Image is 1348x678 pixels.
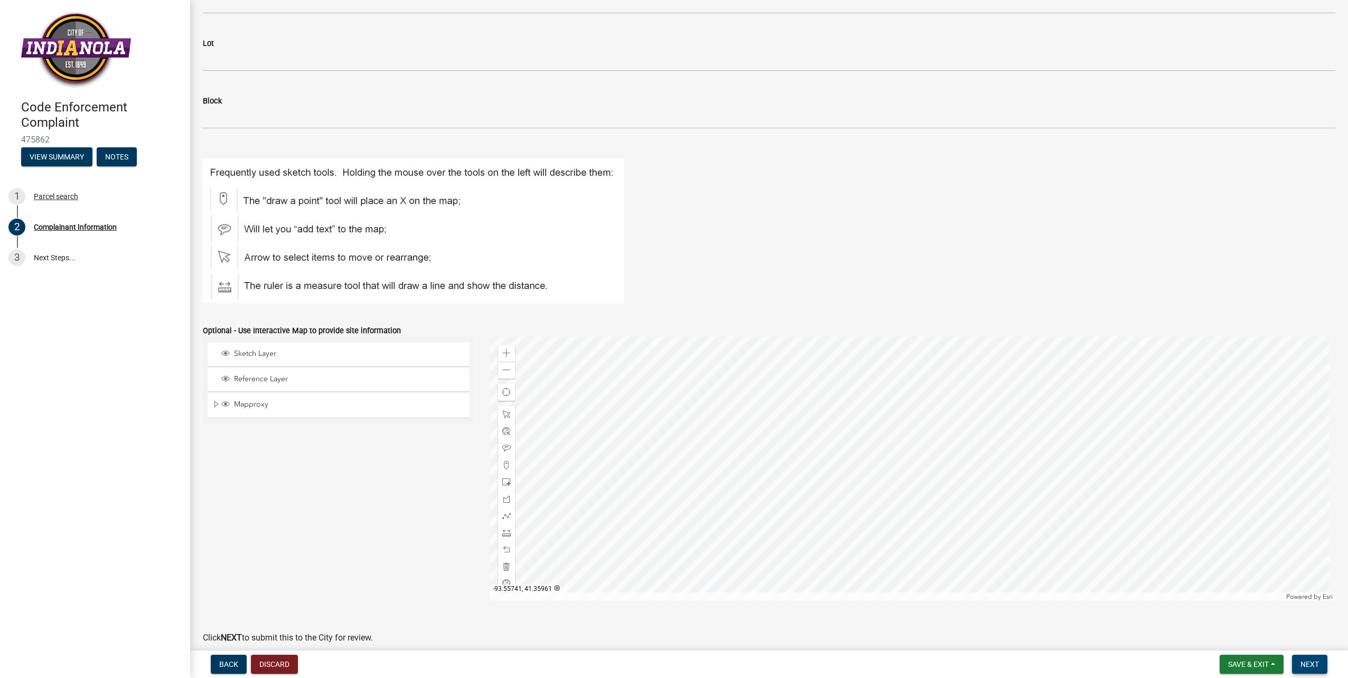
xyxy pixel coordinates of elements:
button: Next [1292,655,1327,674]
div: Powered by [1284,592,1335,601]
span: Mapproxy [231,400,466,409]
a: Esri [1323,593,1333,600]
div: Sketch Layer [220,349,466,360]
div: Mapproxy [220,400,466,410]
div: 3 [8,249,25,266]
div: Zoom in [498,345,515,362]
strong: NEXT [221,633,242,643]
label: Optional - Use Interactive Map to provide site information [203,327,401,335]
label: Lot [203,40,214,48]
ul: Layer List [207,340,471,421]
label: Block [203,98,222,105]
button: Back [211,655,247,674]
p: Click to submit this to the City for review. [203,632,1335,644]
button: Notes [97,147,137,166]
div: Find my location [498,384,515,401]
span: Expand [212,400,220,411]
div: Parcel search [34,193,78,200]
div: 1 [8,188,25,205]
div: 2 [8,219,25,236]
wm-modal-confirm: Summary [21,153,92,162]
span: 475862 [21,135,169,145]
li: Mapproxy [208,393,470,418]
li: Reference Layer [208,368,470,392]
span: Back [219,660,238,668]
h4: Code Enforcement Complaint [21,100,182,130]
button: Save & Exit [1220,655,1284,674]
span: Reference Layer [231,374,466,384]
div: Zoom out [498,362,515,379]
img: Map_Tools_f0d843b4-6100-4962-a8ad-302740984833.JPG [203,158,624,303]
span: Save & Exit [1228,660,1269,668]
wm-modal-confirm: Notes [97,153,137,162]
span: Next [1300,660,1319,668]
div: Complainant Information [34,223,117,231]
div: Reference Layer [220,374,466,385]
button: View Summary [21,147,92,166]
button: Discard [251,655,298,674]
li: Sketch Layer [208,343,470,366]
span: Sketch Layer [231,349,466,359]
img: City of Indianola, Iowa [21,11,131,89]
